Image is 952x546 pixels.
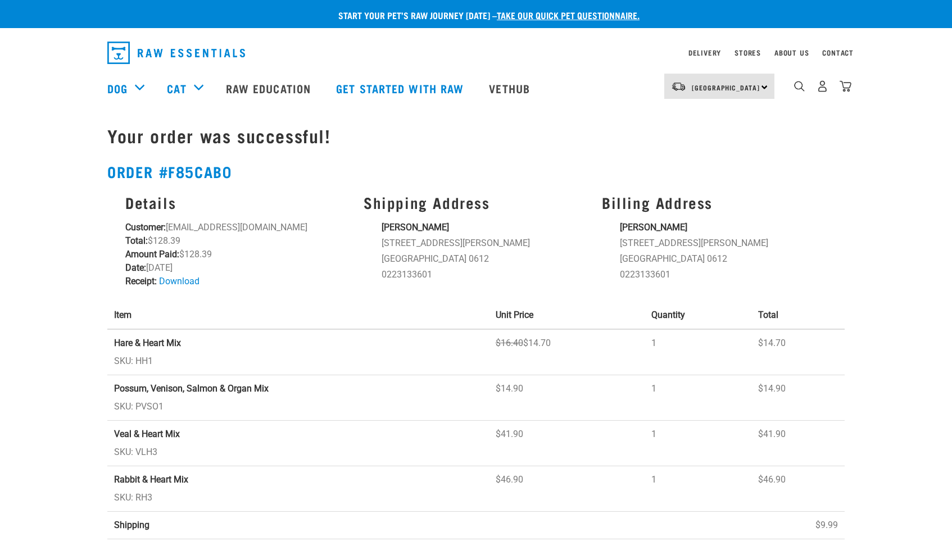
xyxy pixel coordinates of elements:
h3: Billing Address [602,194,827,211]
td: 1 [645,421,752,466]
strong: Veal & Heart Mix [114,429,180,439]
td: SKU: PVSO1 [107,375,489,421]
img: home-icon@2x.png [840,80,851,92]
a: Cat [167,80,186,97]
th: Item [107,302,489,329]
strong: Amount Paid: [125,249,179,260]
strong: Total: [125,235,148,246]
td: 1 [645,375,752,421]
strong: [PERSON_NAME] [382,222,449,233]
strike: $16.40 [496,338,523,348]
td: $14.70 [751,329,845,375]
h1: Your order was successful! [107,125,845,145]
a: Dog [107,80,128,97]
li: [STREET_ADDRESS][PERSON_NAME] [382,236,588,250]
div: [EMAIL_ADDRESS][DOMAIN_NAME] $128.39 $128.39 [DATE] [119,187,357,295]
li: 0223133601 [382,268,588,281]
td: $41.90 [751,421,845,466]
h3: Details [125,194,350,211]
h3: Shipping Address [364,194,588,211]
img: home-icon-1@2x.png [794,81,805,92]
td: SKU: VLH3 [107,421,489,466]
span: [GEOGRAPHIC_DATA] [692,85,760,89]
td: 1 [645,329,752,375]
td: $14.90 [489,375,645,421]
td: $14.90 [751,375,845,421]
li: [STREET_ADDRESS][PERSON_NAME] [620,236,827,250]
h2: Order #f85cab0 [107,163,845,180]
strong: Date: [125,262,146,273]
a: About Us [774,51,809,54]
th: Unit Price [489,302,645,329]
li: [GEOGRAPHIC_DATA] 0612 [382,252,588,266]
td: $41.90 [489,421,645,466]
td: 1 [645,466,752,512]
li: [GEOGRAPHIC_DATA] 0612 [620,252,827,266]
th: Total [751,302,845,329]
a: Download [159,276,200,286]
th: Quantity [645,302,752,329]
strong: [PERSON_NAME] [620,222,687,233]
strong: Hare & Heart Mix [114,338,181,348]
strong: Receipt: [125,276,157,286]
a: take our quick pet questionnaire. [497,12,640,17]
img: user.png [817,80,828,92]
td: $14.70 [489,329,645,375]
td: SKU: RH3 [107,466,489,512]
nav: dropdown navigation [98,37,854,69]
td: $46.90 [751,466,845,512]
td: $46.90 [489,466,645,512]
strong: Customer: [125,222,166,233]
a: Vethub [478,66,544,111]
a: Stores [735,51,761,54]
a: Get started with Raw [325,66,478,111]
img: van-moving.png [671,81,686,92]
li: 0223133601 [620,268,827,281]
a: Delivery [688,51,721,54]
td: SKU: HH1 [107,329,489,375]
td: $9.99 [751,512,845,539]
a: Contact [822,51,854,54]
strong: Rabbit & Heart Mix [114,474,188,485]
strong: Possum, Venison, Salmon & Organ Mix [114,383,269,394]
img: Raw Essentials Logo [107,42,245,64]
strong: Shipping [114,520,149,530]
a: Raw Education [215,66,325,111]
